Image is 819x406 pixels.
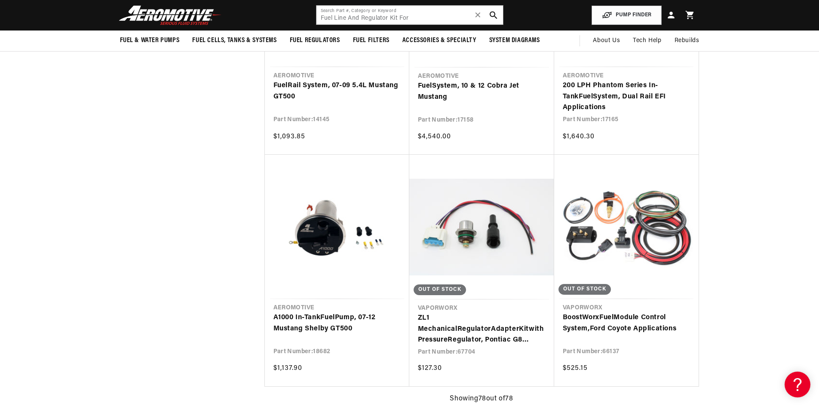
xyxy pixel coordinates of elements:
summary: System Diagrams [483,31,546,51]
a: FuelRail System, 07-09 5.4L Mustang GT500 [273,80,401,102]
summary: Fuel & Water Pumps [113,31,186,51]
a: ZL1 MechanicalRegulatorAdapterKitwith PressureRegulator, Pontiac G8 Applications [418,313,546,346]
span: Rebuilds [675,36,699,46]
a: BoostWorxFuelModule Control System,Ford Coyote Applications [563,312,690,334]
span: ✕ [474,8,482,22]
a: About Us [586,31,626,51]
input: Search by Part Number, Category or Keyword [316,6,503,24]
summary: Accessories & Specialty [396,31,483,51]
summary: Tech Help [626,31,668,51]
summary: Fuel Cells, Tanks & Systems [186,31,283,51]
button: search button [484,6,503,24]
a: FuelSystem, 10 & 12 Cobra Jet Mustang [418,81,546,103]
img: Aeromotive [117,5,224,25]
button: PUMP FINDER [592,6,662,25]
span: About Us [593,37,620,44]
a: A1000 In-TankFuelPump, 07-12 Mustang Shelby GT500 [273,312,401,334]
summary: Rebuilds [668,31,706,51]
summary: Fuel Filters [347,31,396,51]
a: 200 LPH Phantom Series In-TankFuelSystem, Dual Rail EFI Applications [563,80,690,113]
span: Fuel Filters [353,36,390,45]
span: Accessories & Specialty [402,36,476,45]
span: Showing 78 out of 78 [450,394,513,405]
span: System Diagrams [489,36,540,45]
span: Fuel & Water Pumps [120,36,180,45]
span: Tech Help [633,36,661,46]
summary: Fuel Regulators [283,31,347,51]
span: Fuel Regulators [290,36,340,45]
span: Fuel Cells, Tanks & Systems [192,36,276,45]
